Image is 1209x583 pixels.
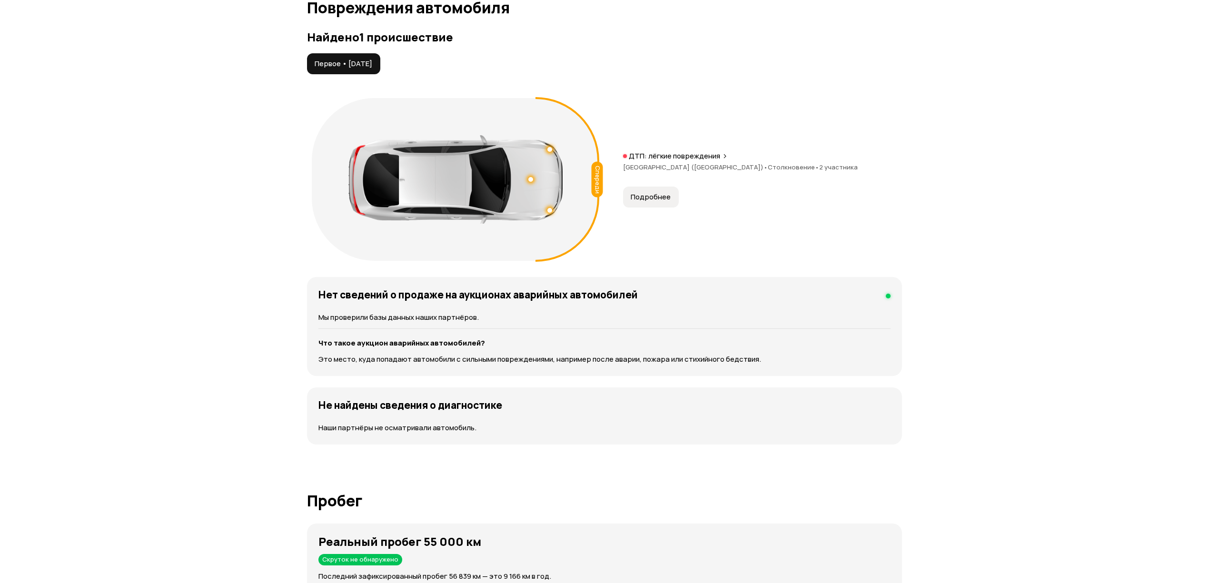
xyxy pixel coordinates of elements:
h1: Пробег [307,492,902,509]
span: • [763,163,768,171]
div: Скруток не обнаружено [318,554,402,565]
div: Спереди [592,162,603,198]
h3: Найдено 1 происшествие [307,30,902,44]
strong: Реальный пробег 55 000 км [318,534,481,549]
p: ДТП: лёгкие повреждения [629,151,720,161]
button: Подробнее [623,187,679,208]
p: Мы проверили базы данных наших партнёров. [318,312,891,323]
button: Первое • [DATE] [307,53,380,74]
h4: Нет сведений о продаже на аукционах аварийных автомобилей [318,288,638,301]
strong: Что такое аукцион аварийных автомобилей? [318,338,485,348]
span: 2 участника [819,163,858,171]
p: Это место, куда попадают автомобили с сильными повреждениями, например после аварии, пожара или с... [318,354,891,365]
p: Наши партнёры не осматривали автомобиль. [318,423,891,433]
span: Первое • [DATE] [315,59,372,69]
h4: Не найдены сведения о диагностике [318,399,502,411]
span: • [815,163,819,171]
span: Столкновение [768,163,819,171]
p: Последний зафиксированный пробег 56 839 км — это 9 166 км в год. [318,571,902,582]
span: Подробнее [631,192,671,202]
span: [GEOGRAPHIC_DATA] ([GEOGRAPHIC_DATA]) [623,163,768,171]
